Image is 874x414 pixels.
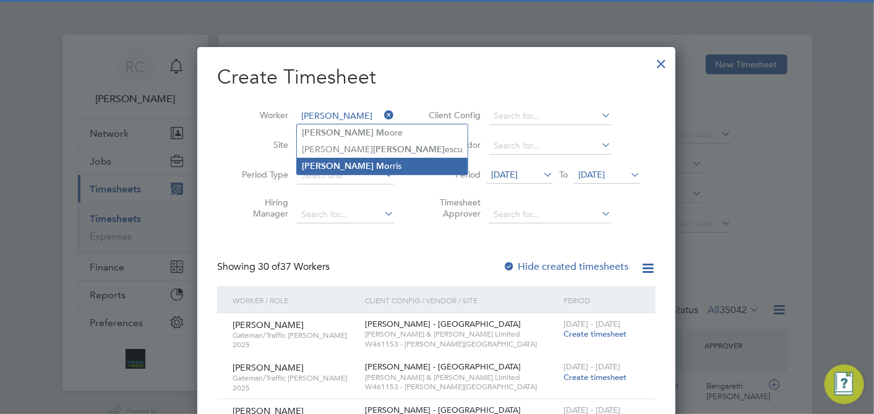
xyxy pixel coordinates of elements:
button: Engage Resource Center [825,364,864,404]
li: [PERSON_NAME] escu [297,141,468,158]
span: W461153 - [PERSON_NAME][GEOGRAPHIC_DATA] [365,339,557,349]
b: [PERSON_NAME] [373,144,445,155]
label: Period Type [233,169,288,180]
div: Showing [217,261,332,274]
input: Search for... [489,206,611,223]
label: Hide created timesheets [503,261,628,273]
span: Create timesheet [563,329,627,339]
span: Gateman/Traffic [PERSON_NAME] 2025 [233,373,356,392]
li: ore [297,124,468,141]
label: Worker [233,110,288,121]
label: Timesheet Approver [425,197,481,219]
span: [PERSON_NAME] [233,362,304,373]
div: Period [560,286,643,314]
div: Client Config / Vendor / Site [362,286,560,314]
input: Search for... [489,108,611,125]
b: Mo [376,127,390,138]
span: W461153 - [PERSON_NAME][GEOGRAPHIC_DATA] [365,382,557,392]
span: [PERSON_NAME] - [GEOGRAPHIC_DATA] [365,361,521,372]
h2: Create Timesheet [217,64,656,90]
span: [DATE] [491,169,518,180]
span: [PERSON_NAME] & [PERSON_NAME] Limited [365,373,557,382]
label: Client Config [425,110,481,121]
input: Search for... [489,137,611,155]
span: 30 of [258,261,280,273]
span: To [555,166,572,183]
b: Mo [376,161,390,171]
span: [DATE] - [DATE] [563,319,620,329]
div: Worker / Role [229,286,362,314]
span: [PERSON_NAME] - [GEOGRAPHIC_DATA] [365,319,521,329]
span: [PERSON_NAME] [233,319,304,330]
span: [DATE] - [DATE] [563,361,620,372]
span: [DATE] [578,169,605,180]
label: Site [233,139,288,150]
span: Gateman/Traffic [PERSON_NAME] 2025 [233,330,356,350]
input: Search for... [297,206,394,223]
span: 37 Workers [258,261,330,273]
input: Search for... [297,108,394,125]
b: [PERSON_NAME] [302,127,374,138]
li: rris [297,158,468,175]
label: Hiring Manager [233,197,288,219]
span: Create timesheet [563,372,627,382]
input: Select one [297,167,394,184]
span: [PERSON_NAME] & [PERSON_NAME] Limited [365,329,557,339]
b: [PERSON_NAME] [302,161,374,171]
